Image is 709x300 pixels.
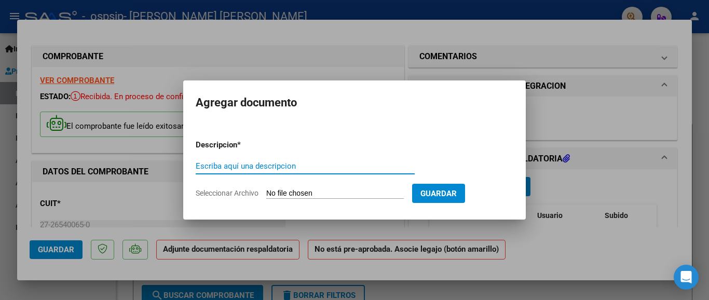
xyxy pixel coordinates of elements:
[196,189,258,197] span: Seleccionar Archivo
[412,184,465,203] button: Guardar
[420,189,457,198] span: Guardar
[674,265,699,290] div: Open Intercom Messenger
[196,139,291,151] p: Descripcion
[196,93,513,113] h2: Agregar documento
